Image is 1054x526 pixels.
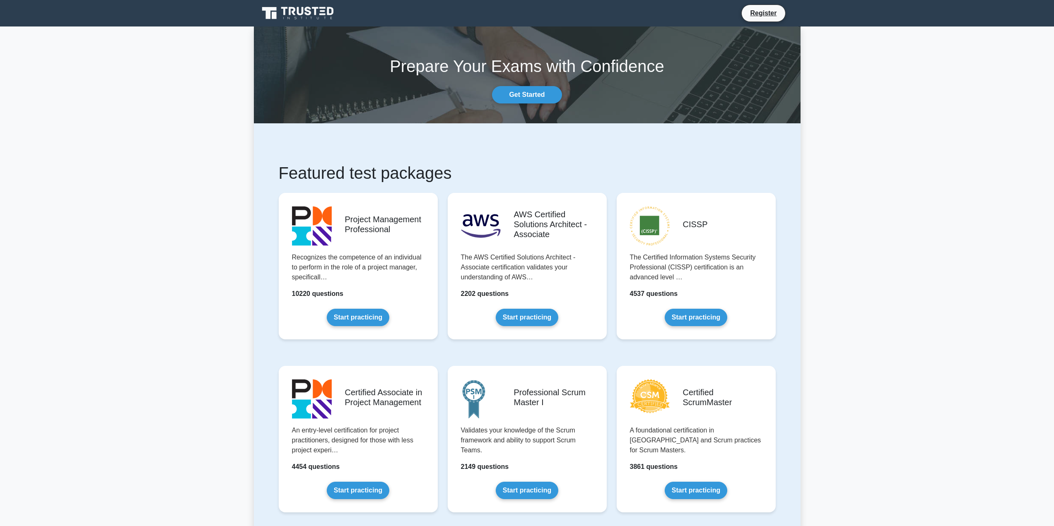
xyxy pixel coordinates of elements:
h1: Featured test packages [279,163,776,183]
a: Start practicing [496,309,558,326]
a: Start practicing [665,309,727,326]
a: Get Started [492,86,562,103]
a: Start practicing [496,482,558,499]
a: Start practicing [327,482,389,499]
a: Register [745,8,781,18]
h1: Prepare Your Exams with Confidence [254,56,801,76]
a: Start practicing [327,309,389,326]
a: Start practicing [665,482,727,499]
